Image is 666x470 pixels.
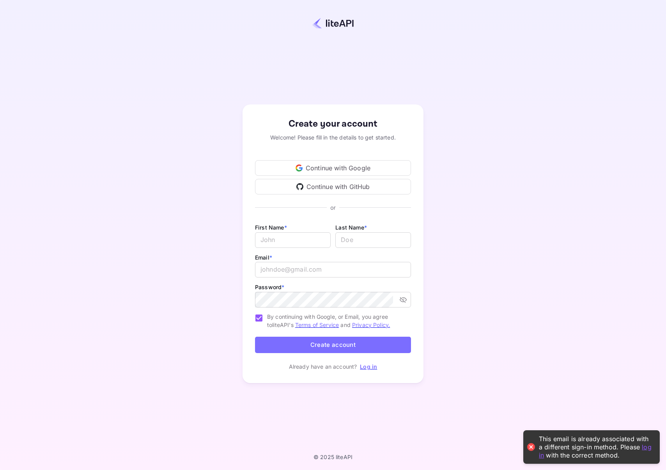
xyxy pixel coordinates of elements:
[295,322,339,328] a: Terms of Service
[255,117,411,131] div: Create your account
[255,160,411,176] div: Continue with Google
[312,18,354,29] img: liteapi
[539,435,652,459] div: This email is already associated with a different sign-in method. Please with the correct method.
[360,363,377,370] a: Log in
[314,454,352,460] p: © 2025 liteAPI
[255,133,411,141] div: Welcome! Please fill in the details to get started.
[539,443,652,459] a: log in
[255,179,411,194] div: Continue with GitHub
[396,293,410,307] button: toggle password visibility
[255,262,411,277] input: johndoe@gmail.com
[255,284,284,290] label: Password
[267,313,405,329] span: By continuing with Google, or Email, you agree to liteAPI's and
[255,224,287,231] label: First Name
[335,224,367,231] label: Last Name
[255,232,331,248] input: John
[289,362,357,371] p: Already have an account?
[255,337,411,353] button: Create account
[255,254,272,261] label: Email
[335,232,411,248] input: Doe
[352,322,390,328] a: Privacy Policy.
